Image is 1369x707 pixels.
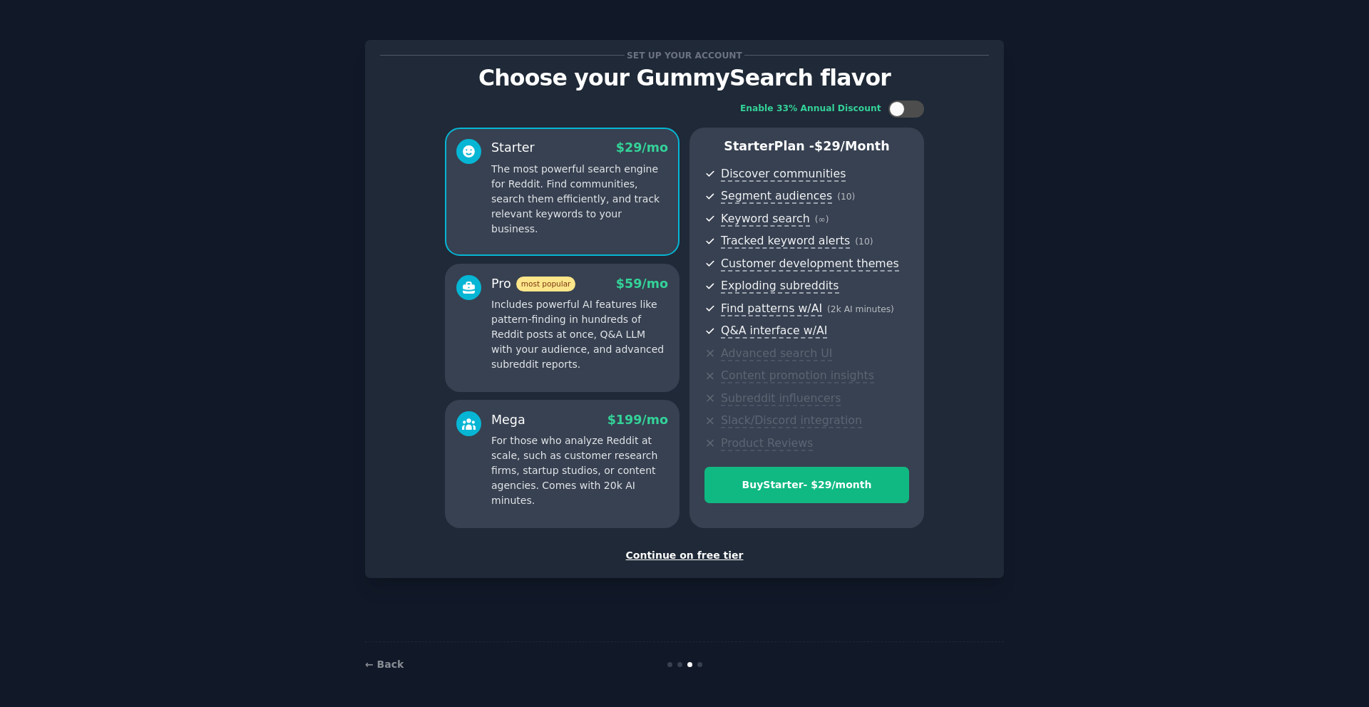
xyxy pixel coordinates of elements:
span: ( 10 ) [837,192,855,202]
span: Set up your account [625,48,745,63]
span: $ 29 /mo [616,140,668,155]
span: Tracked keyword alerts [721,234,850,249]
span: ( ∞ ) [815,215,829,225]
div: Pro [491,275,575,293]
span: Find patterns w/AI [721,301,822,316]
span: Subreddit influencers [721,391,841,406]
a: ← Back [365,659,404,670]
p: The most powerful search engine for Reddit. Find communities, search them efficiently, and track ... [491,162,668,237]
span: Content promotion insights [721,368,874,383]
span: Discover communities [721,167,846,182]
span: $ 199 /mo [607,413,668,427]
div: Continue on free tier [380,548,989,563]
p: Includes powerful AI features like pattern-finding in hundreds of Reddit posts at once, Q&A LLM w... [491,297,668,372]
span: ( 10 ) [855,237,873,247]
div: Enable 33% Annual Discount [740,103,881,115]
span: Exploding subreddits [721,279,839,294]
span: most popular [516,277,576,291]
button: BuyStarter- $29/month [704,467,909,503]
span: Customer development themes [721,257,899,272]
span: $ 59 /mo [616,277,668,291]
span: Segment audiences [721,189,832,204]
div: Buy Starter - $ 29 /month [705,478,908,492]
span: Q&A interface w/AI [721,324,827,339]
span: Advanced search UI [721,346,832,361]
p: For those who analyze Reddit at scale, such as customer research firms, startup studios, or conte... [491,433,668,508]
span: Keyword search [721,212,810,227]
div: Mega [491,411,525,429]
span: Slack/Discord integration [721,413,862,428]
div: Starter [491,139,535,157]
p: Choose your GummySearch flavor [380,66,989,91]
span: Product Reviews [721,436,813,451]
p: Starter Plan - [704,138,909,155]
span: ( 2k AI minutes ) [827,304,894,314]
span: $ 29 /month [814,139,890,153]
